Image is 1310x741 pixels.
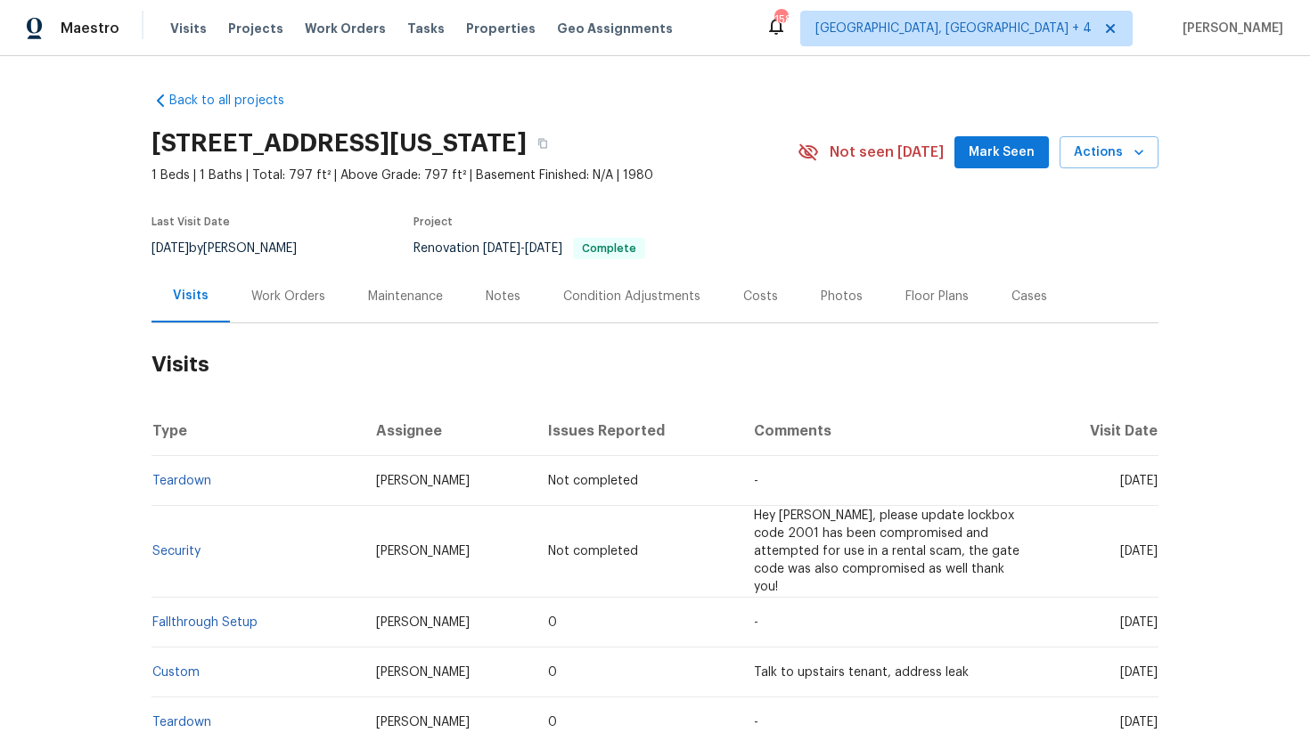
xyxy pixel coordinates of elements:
span: Mark Seen [969,142,1035,164]
div: Condition Adjustments [563,288,700,305]
span: 0 [548,666,557,679]
span: [PERSON_NAME] [376,545,470,558]
span: Geo Assignments [557,20,673,37]
span: [DATE] [1120,716,1158,729]
div: Floor Plans [905,288,969,305]
th: Comments [740,406,1042,456]
h2: [STREET_ADDRESS][US_STATE] [151,134,527,152]
div: Maintenance [368,288,443,305]
a: Teardown [152,716,211,729]
span: Not completed [548,545,638,558]
a: Security [152,545,201,558]
div: Work Orders [251,288,325,305]
div: by [PERSON_NAME] [151,238,318,259]
span: Properties [466,20,536,37]
span: Actions [1074,142,1144,164]
div: Notes [486,288,520,305]
span: [PERSON_NAME] [376,616,470,629]
span: [PERSON_NAME] [1175,20,1283,37]
div: Photos [821,288,863,305]
span: Renovation [413,242,645,255]
span: [DATE] [151,242,189,255]
a: Teardown [152,475,211,487]
span: - [754,475,758,487]
h2: Visits [151,323,1159,406]
span: Not seen [DATE] [830,143,944,161]
th: Assignee [362,406,535,456]
span: [DATE] [1120,616,1158,629]
span: Talk to upstairs tenant, address leak [754,666,969,679]
a: Custom [152,666,200,679]
span: Hey [PERSON_NAME], please update lockbox code 2001 has been compromised and attempted for use in ... [754,509,1019,593]
button: Actions [1060,136,1159,169]
span: 0 [548,616,557,629]
span: Complete [575,243,643,254]
span: [PERSON_NAME] [376,475,470,487]
span: 1 Beds | 1 Baths | Total: 797 ft² | Above Grade: 797 ft² | Basement Finished: N/A | 1980 [151,167,798,184]
span: [DATE] [483,242,520,255]
th: Type [151,406,362,456]
span: [DATE] [525,242,562,255]
span: Projects [228,20,283,37]
span: [DATE] [1120,545,1158,558]
span: Work Orders [305,20,386,37]
span: [PERSON_NAME] [376,666,470,679]
span: Last Visit Date [151,216,230,227]
th: Issues Reported [534,406,739,456]
span: Not completed [548,475,638,487]
span: 0 [548,716,557,729]
button: Copy Address [527,127,559,159]
span: [GEOGRAPHIC_DATA], [GEOGRAPHIC_DATA] + 4 [815,20,1092,37]
span: [DATE] [1120,666,1158,679]
a: Fallthrough Setup [152,616,258,629]
span: [PERSON_NAME] [376,716,470,729]
th: Visit Date [1042,406,1159,456]
span: Project [413,216,453,227]
div: Cases [1011,288,1047,305]
div: Costs [743,288,778,305]
span: - [754,616,758,629]
button: Mark Seen [954,136,1049,169]
div: 158 [774,11,787,28]
span: Visits [170,20,207,37]
span: Maestro [61,20,119,37]
span: [DATE] [1120,475,1158,487]
a: Back to all projects [151,92,323,110]
span: - [754,716,758,729]
span: - [483,242,562,255]
div: Visits [173,287,209,305]
span: Tasks [407,22,445,35]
